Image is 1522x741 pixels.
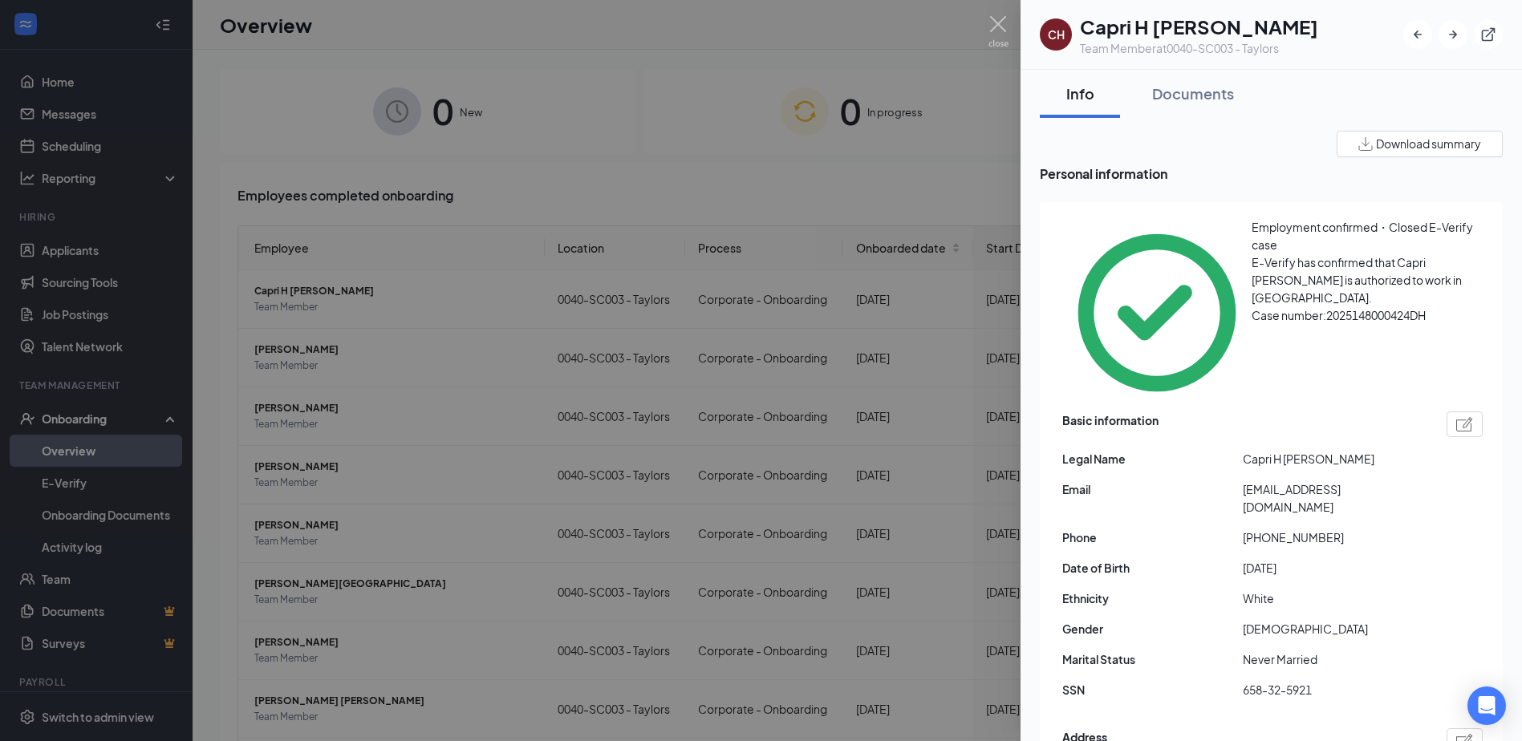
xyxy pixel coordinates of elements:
span: Personal information [1040,164,1503,184]
span: Never Married [1243,650,1423,668]
span: Email [1062,480,1243,498]
span: [DEMOGRAPHIC_DATA] [1243,620,1423,638]
span: [PHONE_NUMBER] [1243,528,1423,546]
span: Phone [1062,528,1243,546]
span: Gender [1062,620,1243,638]
div: Info [1056,83,1104,103]
span: Legal Name [1062,450,1243,468]
span: Employment confirmed・Closed E-Verify case [1252,220,1473,252]
span: Ethnicity [1062,589,1243,607]
span: Download summary [1376,136,1481,152]
span: Date of Birth [1062,559,1243,577]
span: Basic information [1062,411,1159,437]
div: Team Member at 0040-SC003 - Taylors [1080,40,1318,56]
span: [DATE] [1243,559,1423,577]
svg: CheckmarkCircle [1062,218,1252,407]
span: 658-32-5921 [1243,681,1423,698]
button: Download summary [1337,131,1503,157]
div: Open Intercom Messenger [1467,686,1506,725]
button: ArrowRight [1439,20,1467,49]
svg: ArrowLeftNew [1410,26,1426,43]
span: SSN [1062,681,1243,698]
span: Marital Status [1062,650,1243,668]
span: Capri H [PERSON_NAME] [1243,450,1423,468]
div: Documents [1152,83,1234,103]
button: ExternalLink [1474,20,1503,49]
svg: ExternalLink [1480,26,1496,43]
button: ArrowLeftNew [1403,20,1432,49]
span: Case number: 2025148000424DH [1252,308,1426,322]
span: [EMAIL_ADDRESS][DOMAIN_NAME] [1243,480,1423,516]
h1: Capri H [PERSON_NAME] [1080,13,1318,40]
svg: ArrowRight [1445,26,1461,43]
span: White [1243,589,1423,607]
div: CH [1048,26,1065,43]
span: E-Verify has confirmed that Capri [PERSON_NAME] is authorized to work in [GEOGRAPHIC_DATA]. [1252,255,1462,305]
